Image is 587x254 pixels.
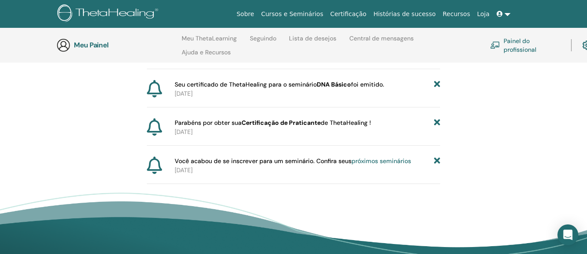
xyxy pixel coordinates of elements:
a: próximos seminários [352,157,411,165]
font: Parabéns por obter sua [175,119,242,127]
a: Sobre [233,6,257,22]
font: de ThetaHealing ! [321,119,371,127]
a: Central de mensagens [349,35,414,49]
font: Sobre [236,10,254,17]
font: Lista de desejos [289,34,336,42]
font: DNA Básico [317,80,351,88]
font: Histórias de sucesso [373,10,435,17]
div: Open Intercom Messenger [557,224,578,245]
font: Você acabou de se inscrever para um seminário. Confira seus [175,157,352,165]
a: Lista de desejos [289,35,336,49]
a: Cursos e Seminários [258,6,327,22]
font: Cursos e Seminários [261,10,323,17]
font: Seu certificado de ThetaHealing para o seminário [175,80,317,88]
a: Meu ThetaLearning [182,35,237,49]
font: [DATE] [175,166,192,174]
font: Recursos [443,10,470,17]
a: Histórias de sucesso [370,6,439,22]
font: [DATE] [175,90,192,97]
img: logo.png [57,4,161,24]
font: [DATE] [175,128,192,136]
a: Ajuda e Recursos [182,49,231,63]
img: generic-user-icon.jpg [56,38,70,52]
a: Seguindo [250,35,276,49]
font: Meu Painel [74,40,109,50]
a: Recursos [439,6,474,22]
font: Painel do profissional [504,37,536,53]
a: Loja [474,6,493,22]
font: Certificação de Praticante [242,119,321,127]
a: Certificação [327,6,370,22]
font: Seguindo [250,34,276,42]
font: Central de mensagens [349,34,414,42]
font: Ajuda e Recursos [182,48,231,56]
font: Loja [477,10,490,17]
font: Certificação [330,10,366,17]
a: Painel do profissional [490,36,560,55]
font: foi emitido. [351,80,384,88]
font: Meu ThetaLearning [182,34,237,42]
img: chalkboard-teacher.svg [490,41,500,49]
